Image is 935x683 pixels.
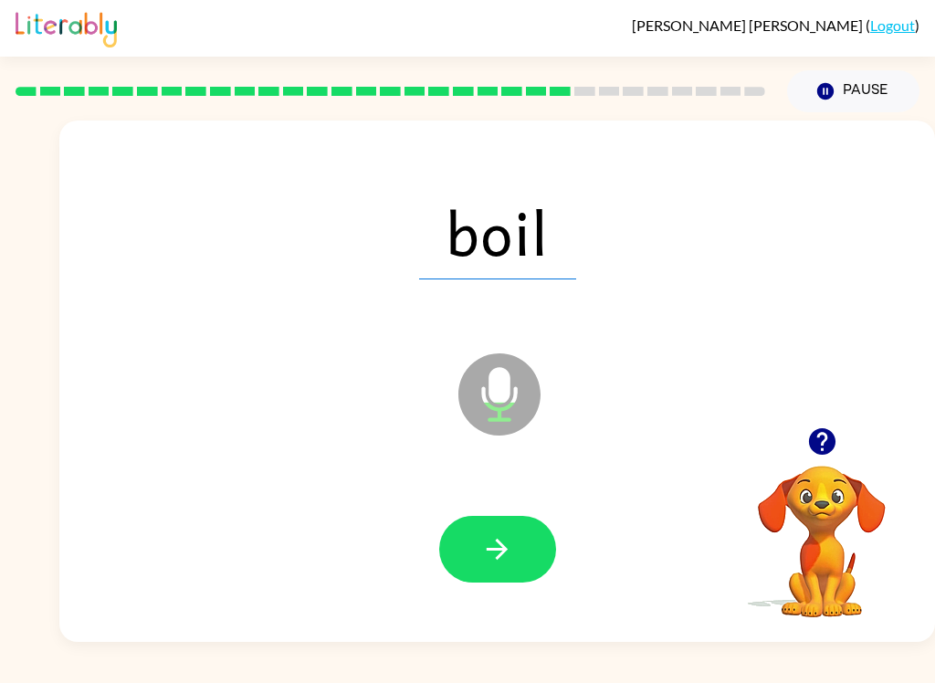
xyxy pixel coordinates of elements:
[16,7,117,47] img: Literably
[632,16,866,34] span: [PERSON_NAME] [PERSON_NAME]
[870,16,915,34] a: Logout
[787,70,919,112] button: Pause
[419,184,576,279] span: boil
[730,437,913,620] video: Your browser must support playing .mp4 files to use Literably. Please try using another browser.
[632,16,919,34] div: ( )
